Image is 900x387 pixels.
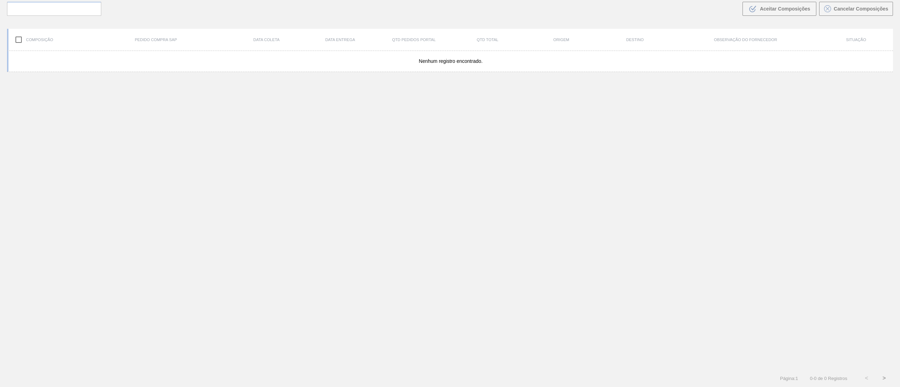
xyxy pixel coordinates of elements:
[834,6,888,12] span: Cancelar Composições
[377,38,451,42] div: Qtd Pedidos Portal
[672,38,819,42] div: Observação do Fornecedor
[742,2,816,16] button: Aceitar Composições
[809,376,847,381] span: 0 - 0 de 0 Registros
[82,38,230,42] div: Pedido Compra SAP
[858,369,875,387] button: <
[780,376,798,381] span: Página : 1
[419,58,482,64] span: Nenhum registro encontrado.
[8,32,82,47] div: Composição
[598,38,672,42] div: Destino
[451,38,525,42] div: Qtd Total
[760,6,810,12] span: Aceitar Composições
[303,38,377,42] div: Data entrega
[525,38,598,42] div: Origem
[875,369,893,387] button: >
[819,38,893,42] div: Situação
[230,38,303,42] div: Data coleta
[819,2,893,16] button: Cancelar Composições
